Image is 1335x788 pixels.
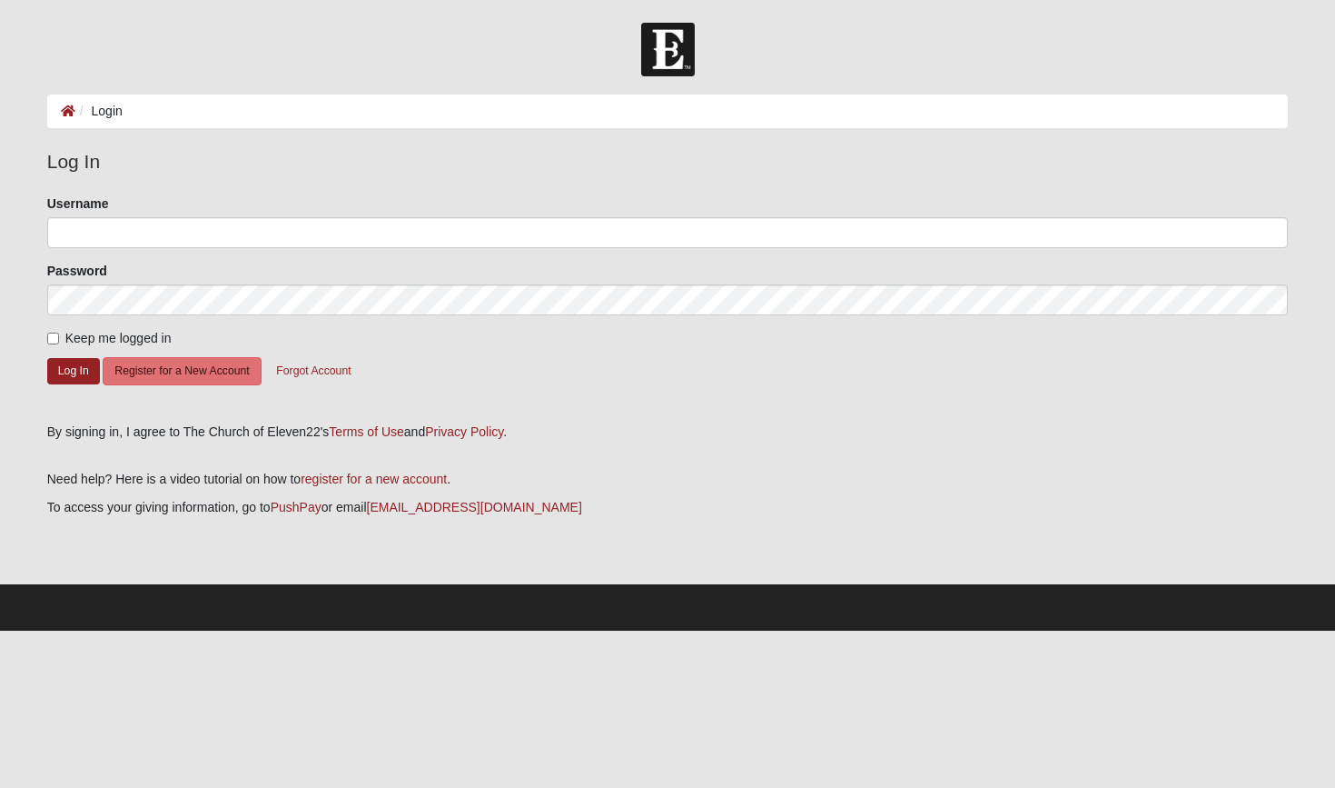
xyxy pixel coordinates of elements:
[47,195,109,213] label: Username
[75,102,123,121] li: Login
[47,423,1289,442] div: By signing in, I agree to The Church of Eleven22's and .
[301,472,447,486] a: register for a new account
[641,23,695,76] img: Church of Eleven22 Logo
[65,331,172,345] span: Keep me logged in
[47,498,1289,517] p: To access your giving information, go to or email
[103,357,261,385] button: Register for a New Account
[47,147,1289,176] legend: Log In
[367,500,582,514] a: [EMAIL_ADDRESS][DOMAIN_NAME]
[47,358,100,384] button: Log In
[47,470,1289,489] p: Need help? Here is a video tutorial on how to .
[47,262,107,280] label: Password
[47,333,59,344] input: Keep me logged in
[329,424,403,439] a: Terms of Use
[264,357,362,385] button: Forgot Account
[271,500,321,514] a: PushPay
[425,424,503,439] a: Privacy Policy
